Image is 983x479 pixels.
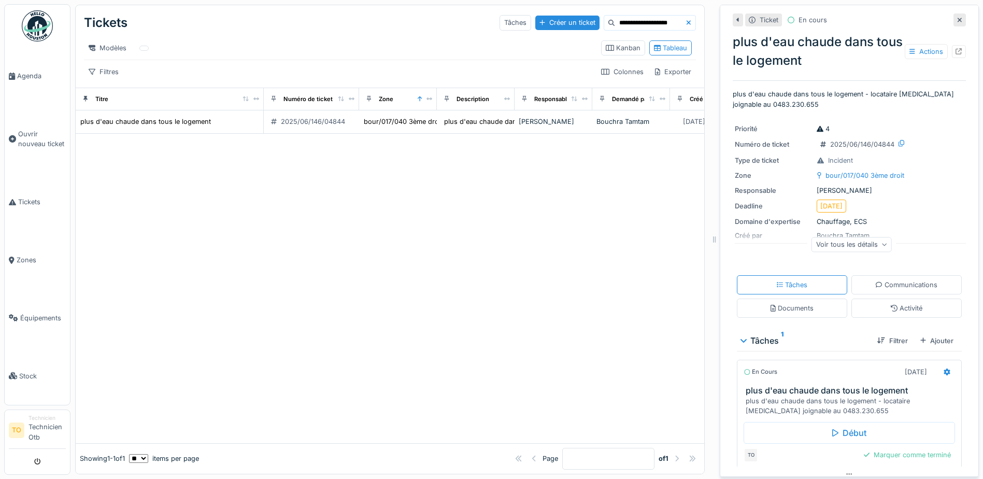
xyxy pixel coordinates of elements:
div: Demandé par [612,95,649,104]
div: bour/017/040 3ème droit [825,171,904,180]
a: Équipements [5,289,70,347]
div: Numéro de ticket [735,139,813,149]
div: Tickets [84,9,127,36]
div: Activité [891,303,922,313]
div: Ajouter [916,334,958,348]
div: Modèles [84,40,131,55]
div: [PERSON_NAME] [735,186,964,195]
div: Kanban [606,43,640,53]
div: Colonnes [596,64,648,79]
div: Incident [828,156,853,165]
img: Badge_color-CXgf-gQk.svg [22,10,53,41]
h3: plus d'eau chaude dans tous le logement [746,386,957,396]
a: Ouvrir nouveau ticket [5,105,70,173]
div: Début [744,422,955,444]
div: Chauffage, ECS [735,217,964,227]
div: Zone [379,95,393,104]
div: Filtres [84,64,123,79]
span: Tickets [18,197,66,207]
span: Stock [19,371,66,381]
span: Agenda [17,71,66,81]
span: Zones [17,255,66,265]
sup: 1 [781,334,783,347]
div: plus d'eau chaude dans tous le logement [80,117,211,126]
div: Deadline [735,201,813,211]
div: items per page [129,454,199,463]
div: Numéro de ticket [283,95,333,104]
div: Responsable [534,95,571,104]
li: TO [9,422,24,438]
strong: of 1 [659,454,668,463]
div: Showing 1 - 1 of 1 [80,454,125,463]
div: Tableau [654,43,687,53]
div: TO [744,448,758,462]
div: Technicien [29,414,66,422]
div: plus d'eau chaude dans tous le logement - locataire [MEDICAL_DATA] joignable au 0483.230.655 [746,396,957,416]
div: Ticket [760,15,778,25]
li: Technicien Otb [29,414,66,446]
div: Domaine d'expertise [735,217,813,227]
div: En cours [744,368,777,376]
div: Voir tous les détails [811,237,892,252]
div: Zone [735,171,813,180]
div: Communications [876,280,937,290]
div: Type de ticket [735,156,813,165]
span: Ouvrir nouveau ticket [18,129,66,149]
div: Créer un ticket [535,16,600,30]
div: Bouchra Tamtam [596,117,666,126]
div: [DATE] @ 10:07:11 [683,117,735,126]
p: plus d'eau chaude dans tous le logement - locataire [MEDICAL_DATA] joignable au 0483.230.655 [733,89,966,109]
div: Tâches [500,15,531,30]
div: 4 [817,124,830,134]
div: [DATE] [905,367,927,377]
a: Agenda [5,47,70,105]
div: En cours [799,15,827,25]
div: Description [457,95,489,104]
div: Créé le [690,95,710,104]
div: 2025/06/146/04844 [830,139,894,149]
div: Priorité [735,124,813,134]
div: Titre [95,95,108,104]
div: Tâches [777,280,808,290]
a: Zones [5,231,70,289]
a: Tickets [5,173,70,231]
div: [DATE] [820,201,843,211]
a: Stock [5,347,70,405]
div: Responsable [735,186,813,195]
a: TO TechnicienTechnicien Otb [9,414,66,449]
div: [PERSON_NAME] [519,117,588,126]
div: Documents [771,303,814,313]
div: Filtrer [873,334,911,348]
div: plus d'eau chaude dans tous le logement [733,33,966,70]
div: Marquer comme terminé [860,448,955,462]
div: Tâches [741,334,869,347]
span: Équipements [20,313,66,323]
div: Exporter [650,64,696,79]
div: plus d'eau chaude dans tous le logement - locat... [444,117,603,126]
div: Actions [905,44,948,59]
div: Page [543,454,558,463]
div: 2025/06/146/04844 [281,117,345,126]
div: bour/017/040 3ème droit [364,117,443,126]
